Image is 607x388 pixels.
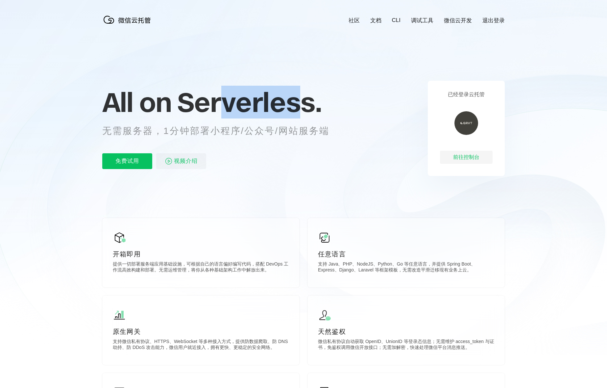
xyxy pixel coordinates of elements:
p: 天然鉴权 [318,327,494,336]
div: 前往控制台 [440,151,493,164]
a: 文档 [370,17,381,24]
a: 微信云开发 [444,17,472,24]
a: CLI [392,17,401,24]
p: 支持微信私有协议、HTTPS、WebSocket 等多种接入方式，提供防数据爬取、防 DNS 劫持、防 DDoS 攻击能力，微信用户就近接入，拥有更快、更稳定的安全网络。 [113,339,289,352]
a: 退出登录 [482,17,505,24]
p: 微信私有协议自动获取 OpenID、UnionID 等登录态信息；无需维护 access_token 与证书，免鉴权调用微信开放接口；无需加解密，快速处理微信平台消息推送。 [318,339,494,352]
span: 视频介绍 [174,153,198,169]
img: video_play.svg [165,157,173,165]
p: 原生网关 [113,327,289,336]
p: 任意语言 [318,249,494,259]
img: 微信云托管 [102,13,155,26]
a: 社区 [349,17,360,24]
a: 调试工具 [411,17,433,24]
p: 免费试用 [102,153,152,169]
span: Serverless. [177,86,322,119]
span: All on [102,86,171,119]
p: 支持 Java、PHP、NodeJS、Python、Go 等任意语言，并提供 Spring Boot、Express、Django、Laravel 等框架模板，无需改造平滑迁移现有业务上云。 [318,261,494,274]
a: 微信云托管 [102,22,155,27]
p: 开箱即用 [113,249,289,259]
p: 已经登录云托管 [448,91,485,98]
p: 提供一切部署服务端应用基础设施，可根据自己的语言偏好编写代码，搭配 DevOps 工作流高效构建和部署。无需运维管理，将你从各种基础架构工作中解放出来。 [113,261,289,274]
p: 无需服务器，1分钟部署小程序/公众号/网站服务端 [102,124,342,138]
